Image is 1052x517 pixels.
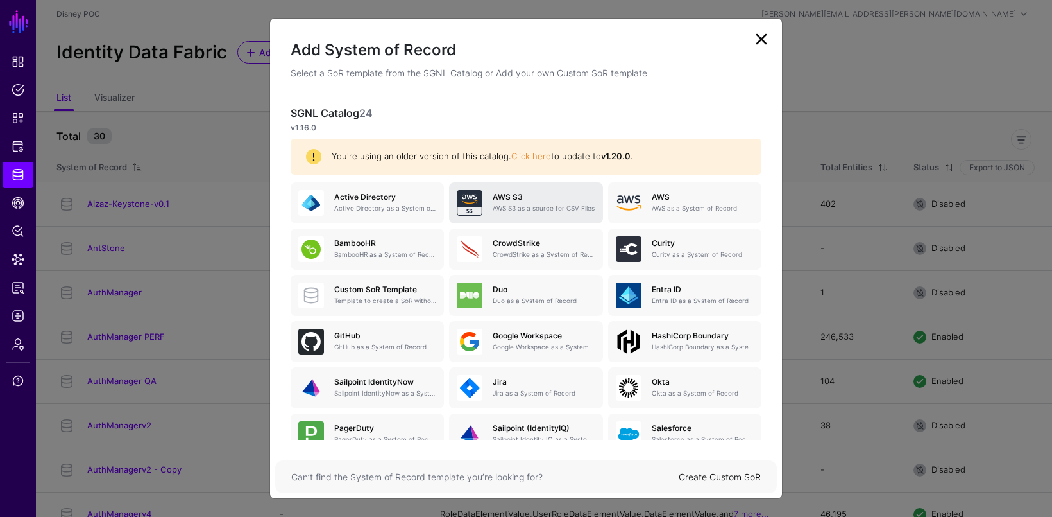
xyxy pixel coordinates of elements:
[298,375,324,401] img: svg+xml;base64,PHN2ZyB3aWR0aD0iNjQiIGhlaWdodD0iNjQiIHZpZXdCb3g9IjAgMCA2NCA2NCIgZmlsbD0ibm9uZSIgeG...
[616,329,641,355] img: svg+xml;base64,PHN2ZyB4bWxucz0iaHR0cDovL3d3dy53My5vcmcvMjAwMC9zdmciIHdpZHRoPSIxMDBweCIgaGVpZ2h0PS...
[334,250,436,259] p: BambooHR as a System of Record
[493,342,595,352] p: Google Workspace as a System of Record
[601,151,631,161] strong: v1.20.0
[359,107,373,119] span: 24
[291,275,444,316] a: Custom SoR TemplateTemplate to create a SoR without any entities, attributes or relationships. On...
[291,123,316,132] strong: v1.16.0
[652,285,754,294] h5: Entra ID
[652,342,754,352] p: HashiCorp Boundary as a System of Record
[334,378,436,387] h5: Sailpoint IdentityNow
[291,66,761,80] p: Select a SoR template from the SGNL Catalog or Add your own Custom SoR template
[298,329,324,355] img: svg+xml;base64,PHN2ZyB3aWR0aD0iNjQiIGhlaWdodD0iNjQiIHZpZXdCb3g9IjAgMCA2NCA2NCIgZmlsbD0ibm9uZSIgeG...
[334,239,436,248] h5: BambooHR
[449,321,602,362] a: Google WorkspaceGoogle Workspace as a System of Record
[493,250,595,259] p: CrowdStrike as a System of Record
[652,250,754,259] p: Curity as a System of Record
[291,39,761,61] h2: Add System of Record
[321,150,746,163] div: You're using an older version of this catalog. to update to .
[652,331,754,340] h5: HashiCorp Boundary
[298,236,324,262] img: svg+xml;base64,PHN2ZyB3aWR0aD0iNjQiIGhlaWdodD0iNjQiIHZpZXdCb3g9IjAgMCA2NCA2NCIgZmlsbD0ibm9uZSIgeG...
[608,182,761,223] a: AWSAWS as a System of Record
[608,367,761,408] a: OktaOkta as a System of Record
[449,229,602,270] a: CrowdStrikeCrowdStrike as a System of Record
[652,193,754,202] h5: AWS
[652,435,754,444] p: Salesforce as a System of Record
[652,378,754,387] h5: Okta
[457,190,482,216] img: svg+xml;base64,PHN2ZyB3aWR0aD0iNjQiIGhlaWdodD0iNjQiIHZpZXdCb3g9IjAgMCA2NCA2NCIgZmlsbD0ibm9uZSIgeG...
[334,193,436,202] h5: Active Directory
[457,236,482,262] img: svg+xml;base64,PHN2ZyB3aWR0aD0iNjQiIGhlaWdodD0iNjQiIHZpZXdCb3g9IjAgMCA2NCA2NCIgZmlsbD0ibm9uZSIgeG...
[291,182,444,223] a: Active DirectoryActive Directory as a System of Record
[493,204,595,213] p: AWS S3 as a source for CSV Files
[457,329,482,355] img: svg+xml;base64,PHN2ZyB3aWR0aD0iNjQiIGhlaWdodD0iNjQiIHZpZXdCb3g9IjAgMCA2NCA2NCIgZmlsbD0ibm9uZSIgeG...
[291,321,444,362] a: GitHubGitHub as a System of Record
[493,285,595,294] h5: Duo
[457,421,482,447] img: svg+xml;base64,PHN2ZyB3aWR0aD0iNjQiIGhlaWdodD0iNjQiIHZpZXdCb3g9IjAgMCA2NCA2NCIgZmlsbD0ibm9uZSIgeG...
[608,414,761,455] a: SalesforceSalesforce as a System of Record
[298,190,324,216] img: svg+xml;base64,PHN2ZyB3aWR0aD0iNjQiIGhlaWdodD0iNjQiIHZpZXdCb3g9IjAgMCA2NCA2NCIgZmlsbD0ibm9uZSIgeG...
[616,190,641,216] img: svg+xml;base64,PHN2ZyB4bWxucz0iaHR0cDovL3d3dy53My5vcmcvMjAwMC9zdmciIHhtbG5zOnhsaW5rPSJodHRwOi8vd3...
[493,239,595,248] h5: CrowdStrike
[457,283,482,308] img: svg+xml;base64,PHN2ZyB3aWR0aD0iNjQiIGhlaWdodD0iNjQiIHZpZXdCb3g9IjAgMCA2NCA2NCIgZmlsbD0ibm9uZSIgeG...
[449,182,602,223] a: AWS S3AWS S3 as a source for CSV Files
[291,367,444,408] a: Sailpoint IdentityNowSailpoint IdentityNow as a System of Record
[449,275,602,316] a: DuoDuo as a System of Record
[616,283,641,308] img: svg+xml;base64,PHN2ZyB3aWR0aD0iNjQiIGhlaWdodD0iNjQiIHZpZXdCb3g9IjAgMCA2NCA2NCIgZmlsbD0ibm9uZSIgeG...
[334,342,436,352] p: GitHub as a System of Record
[291,470,679,484] div: Can’t find the System of Record template you’re looking for?
[493,296,595,306] p: Duo as a System of Record
[493,389,595,398] p: Jira as a System of Record
[652,389,754,398] p: Okta as a System of Record
[652,424,754,433] h5: Salesforce
[679,471,761,482] a: Create Custom SoR
[608,321,761,362] a: HashiCorp BoundaryHashiCorp Boundary as a System of Record
[334,389,436,398] p: Sailpoint IdentityNow as a System of Record
[493,331,595,340] h5: Google Workspace
[608,229,761,270] a: CurityCurity as a System of Record
[334,331,436,340] h5: GitHub
[291,107,761,119] h3: SGNL Catalog
[652,204,754,213] p: AWS as a System of Record
[608,275,761,316] a: Entra IDEntra ID as a System of Record
[334,435,436,444] p: PagerDuty as a System of Record
[298,421,324,447] img: svg+xml;base64,PHN2ZyB3aWR0aD0iNjQiIGhlaWdodD0iNjQiIHZpZXdCb3g9IjAgMCA2NCA2NCIgZmlsbD0ibm9uZSIgeG...
[616,236,641,262] img: svg+xml;base64,PHN2ZyB3aWR0aD0iNjQiIGhlaWdodD0iNjQiIHZpZXdCb3g9IjAgMCA2NCA2NCIgZmlsbD0ibm9uZSIgeG...
[334,204,436,213] p: Active Directory as a System of Record
[493,193,595,202] h5: AWS S3
[493,424,595,433] h5: Sailpoint (IdentityIQ)
[493,378,595,387] h5: Jira
[616,375,641,401] img: svg+xml;base64,PHN2ZyB3aWR0aD0iNjQiIGhlaWdodD0iNjQiIHZpZXdCb3g9IjAgMCA2NCA2NCIgZmlsbD0ibm9uZSIgeG...
[291,229,444,270] a: BambooHRBambooHR as a System of Record
[511,151,551,161] a: Click here
[652,239,754,248] h5: Curity
[449,367,602,408] a: JiraJira as a System of Record
[334,424,436,433] h5: PagerDuty
[334,296,436,306] p: Template to create a SoR without any entities, attributes or relationships. Once created, you can...
[616,421,641,447] img: svg+xml;base64,PHN2ZyB3aWR0aD0iNjQiIGhlaWdodD0iNjQiIHZpZXdCb3g9IjAgMCA2NCA2NCIgZmlsbD0ibm9uZSIgeG...
[457,375,482,401] img: svg+xml;base64,PHN2ZyB3aWR0aD0iNjQiIGhlaWdodD0iNjQiIHZpZXdCb3g9IjAgMCA2NCA2NCIgZmlsbD0ibm9uZSIgeG...
[334,285,436,294] h5: Custom SoR Template
[291,414,444,455] a: PagerDutyPagerDuty as a System of Record
[493,435,595,444] p: Sailpoint Identity IQ as a System of Record
[652,296,754,306] p: Entra ID as a System of Record
[449,414,602,455] a: Sailpoint (IdentityIQ)Sailpoint Identity IQ as a System of Record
